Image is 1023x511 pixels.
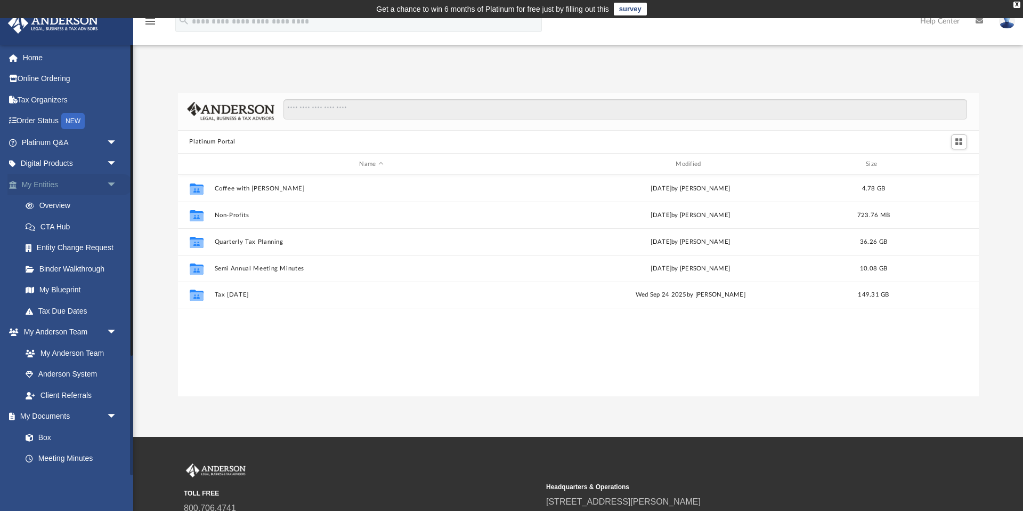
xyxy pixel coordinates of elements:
a: Forms Library [15,469,123,490]
div: Name [214,159,528,169]
a: Online Ordering [7,68,133,90]
a: My Blueprint [15,280,128,301]
a: Anderson System [15,364,128,385]
button: Platinum Portal [189,137,236,147]
div: [DATE] by [PERSON_NAME] [533,211,848,220]
a: My Entitiesarrow_drop_down [7,174,133,195]
img: User Pic [999,13,1015,29]
img: Anderson Advisors Platinum Portal [184,464,248,477]
div: Get a chance to win 6 months of Platinum for free just by filling out this [376,3,609,15]
a: CTA Hub [15,216,133,237]
span: 723.76 MB [857,212,889,218]
button: Switch to Grid View [951,134,967,149]
div: grid [178,175,979,396]
span: 10.08 GB [859,266,887,272]
div: [DATE] by [PERSON_NAME] [533,184,848,194]
button: Non-Profits [214,212,529,219]
a: [STREET_ADDRESS][PERSON_NAME] [546,497,701,506]
a: menu [144,20,157,28]
button: Semi Annual Meeting Minutes [214,265,529,272]
a: Entity Change Request [15,237,133,259]
a: Tax Due Dates [15,300,133,322]
span: arrow_drop_down [107,132,128,154]
div: Size [852,159,895,169]
a: My Anderson Team [15,342,123,364]
span: arrow_drop_down [107,322,128,344]
a: Platinum Q&Aarrow_drop_down [7,132,133,153]
button: Coffee with [PERSON_NAME] [214,185,529,192]
i: search [178,14,190,26]
a: My Anderson Teamarrow_drop_down [7,322,128,343]
a: Home [7,47,133,68]
span: arrow_drop_down [107,406,128,428]
a: Order StatusNEW [7,110,133,132]
a: Digital Productsarrow_drop_down [7,153,133,174]
div: [DATE] by [PERSON_NAME] [533,237,848,247]
span: 149.31 GB [858,292,889,298]
a: Tax Organizers [7,89,133,110]
a: Meeting Minutes [15,448,128,469]
span: arrow_drop_down [107,174,128,196]
div: id [182,159,209,169]
a: My Documentsarrow_drop_down [7,406,128,427]
span: arrow_drop_down [107,153,128,175]
div: NEW [61,113,85,129]
a: Box [15,427,123,448]
small: TOLL FREE [184,489,539,498]
a: Binder Walkthrough [15,258,133,280]
small: Headquarters & Operations [546,482,901,492]
button: Tax [DATE] [214,292,529,299]
div: Wed Sep 24 2025 by [PERSON_NAME] [533,291,848,300]
div: [DATE] by [PERSON_NAME] [533,264,848,274]
div: Modified [533,159,847,169]
a: Client Referrals [15,385,128,406]
span: 4.78 GB [862,186,885,191]
div: close [1013,2,1020,8]
input: Search files and folders [283,99,967,119]
div: id [899,159,974,169]
span: 36.26 GB [859,239,887,245]
a: Overview [15,195,133,217]
img: Anderson Advisors Platinum Portal [5,13,101,34]
button: Quarterly Tax Planning [214,238,529,245]
i: menu [144,15,157,28]
a: survey [614,3,647,15]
